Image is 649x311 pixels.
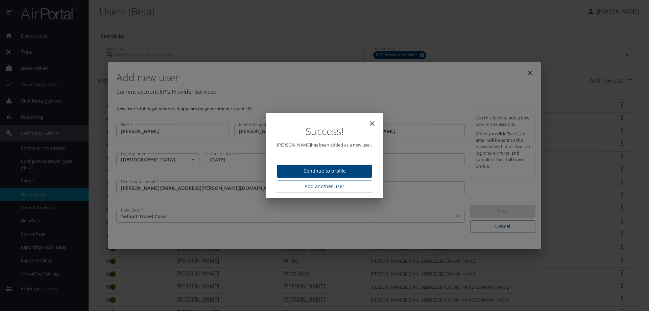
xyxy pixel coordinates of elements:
button: Add another user [277,180,372,193]
h1: Success! [277,126,372,136]
p: [PERSON_NAME] has been added as a new user. [277,142,372,148]
span: Add another user [282,182,367,191]
span: Continue to profile [282,167,367,175]
button: close [364,115,380,132]
button: Continue to profile [277,165,372,178]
